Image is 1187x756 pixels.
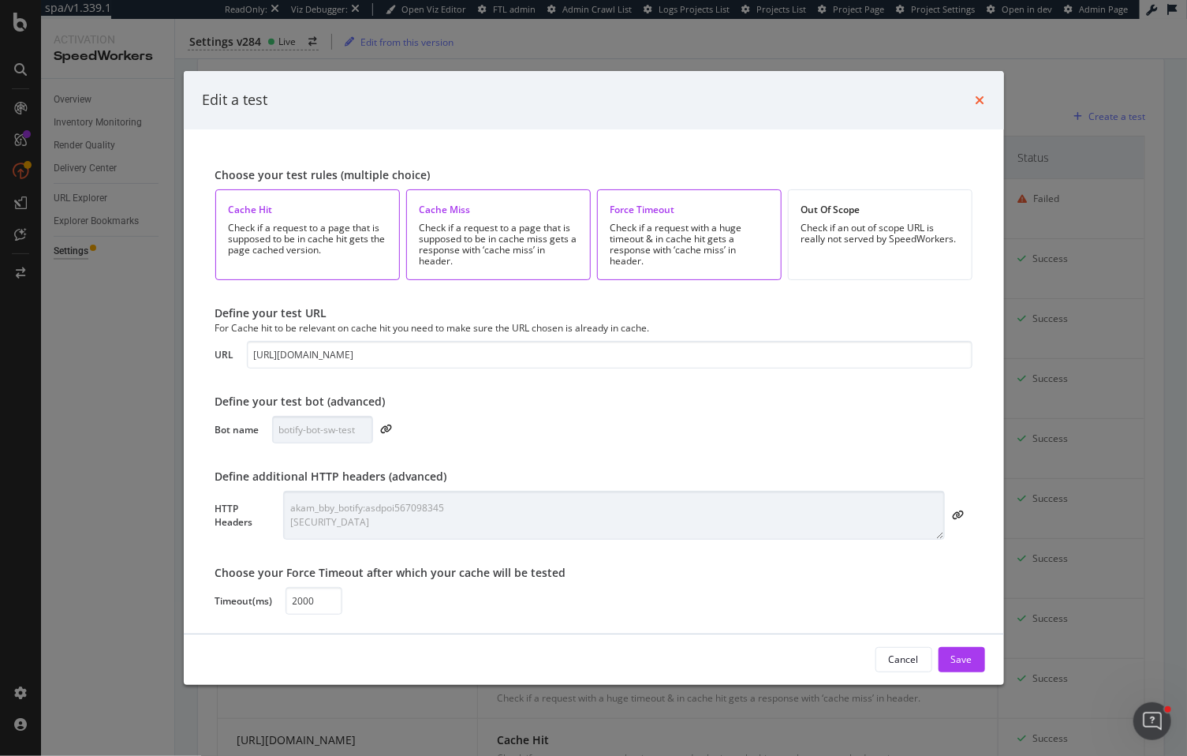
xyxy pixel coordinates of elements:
div: Check if a request with a huge timeout & in cache hit gets a response with ‘cache miss’ in header. [610,223,768,267]
div: Cache Hit [229,203,386,216]
div: URL [215,348,234,361]
div: For Cache hit to be relevant on cache hit you need to make sure the URL chosen is already in cache. [215,321,972,335]
div: Force Timeout [610,203,768,216]
div: Choose your Force Timeout after which your cache will be tested [215,565,972,581]
button: Save [939,647,985,672]
div: Define your test URL [215,305,972,321]
div: Edit a test [203,90,268,110]
div: Save [951,653,972,666]
div: Timeout(ms) [215,594,273,608]
div: Choose your test rules (multiple choice) [215,167,972,183]
button: Cancel [875,647,932,672]
div: Check if a request to a page that is supposed to be in cache hit gets the page cached version. [229,223,386,256]
div: Check if a request to a page that is supposed to be in cache miss gets a response with ‘cache mis... [420,223,577,267]
div: Cache Miss [420,203,577,216]
div: times [976,90,985,110]
iframe: Intercom live chat [1133,702,1171,740]
div: modal [184,71,1004,685]
div: HTTP Headers [215,502,271,529]
div: Out Of Scope [801,203,959,216]
div: Define additional HTTP headers (advanced) [215,469,972,485]
div: Bot name [215,423,259,436]
div: Check if an out of scope URL is really not served by SpeedWorkers. [801,223,959,245]
div: Cancel [889,653,919,666]
div: Define your test bot (advanced) [215,394,972,410]
textarea: akam_bby_botify:asdpoi567098345 [SECURITY_DATA] [283,491,944,540]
